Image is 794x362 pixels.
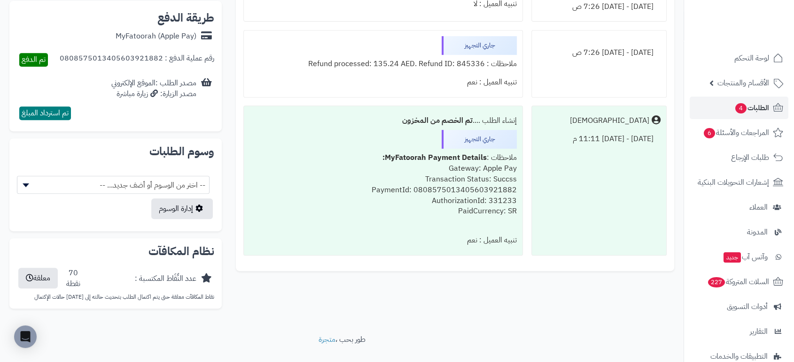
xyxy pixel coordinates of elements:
h2: وسوم الطلبات [17,146,214,157]
div: [DATE] - [DATE] 11:11 م [537,130,661,148]
div: ملاحظات : Gateway: Apple Pay Transaction Status: Succss PaymentId: 0808575013405603921882 Authori... [249,149,517,231]
span: أدوات التسويق [727,300,768,313]
a: إشعارات التحويلات البنكية [690,171,788,194]
h2: نظام المكافآت [17,246,214,257]
span: 6 [704,128,716,139]
div: مصدر الزيارة: زيارة مباشرة [111,89,196,99]
span: الطلبات [734,101,769,114]
div: تنبيه العميل : نعم [249,73,517,91]
img: logo-2.png [730,20,785,39]
span: العملاء [749,201,768,214]
a: السلات المتروكة227 [690,271,788,293]
div: [DATE] - [DATE] 7:26 ص [537,44,661,62]
h2: طريقة الدفع [157,12,214,23]
div: تنبيه العميل : نعم [249,231,517,249]
span: المدونة [747,226,768,239]
div: رقم عملية الدفع : 0808575013405603921882 [60,53,214,67]
a: الطلبات4 [690,97,788,119]
span: طلبات الإرجاع [731,151,769,164]
a: المراجعات والأسئلة6 [690,121,788,144]
a: وآتس آبجديد [690,246,788,268]
div: جاري التجهيز [442,130,517,149]
span: -- اختر من الوسوم أو أضف جديد... -- [17,176,210,194]
span: المراجعات والأسئلة [703,126,769,139]
span: تم الدفع [22,54,46,65]
span: إشعارات التحويلات البنكية [698,176,769,189]
span: السلات المتروكة [707,275,769,288]
span: تم استرداد المبلغ [22,107,69,119]
div: عدد النِّقَاط المكتسبة : [135,273,196,284]
span: 227 [708,277,725,288]
b: MyFatoorah Payment Details: [382,152,487,163]
span: 4 [735,103,747,114]
div: جاري التجهيز [442,36,517,55]
div: نقطة [66,279,80,289]
span: وآتس آب [723,250,768,264]
a: إدارة الوسوم [151,198,213,219]
span: لوحة التحكم [734,52,769,65]
a: طلبات الإرجاع [690,146,788,169]
div: [DEMOGRAPHIC_DATA] [570,115,649,126]
div: Open Intercom Messenger [14,325,37,348]
b: تم الخصم من المخزون [402,115,473,126]
span: -- اختر من الوسوم أو أضف جديد... -- [17,176,209,194]
a: لوحة التحكم [690,47,788,69]
div: ملاحظات : Refund processed: 135.24 AED. Refund ID: 845336 [249,55,517,73]
a: متجرة [319,334,335,345]
a: التقارير [690,320,788,343]
span: الأقسام والمنتجات [717,76,769,90]
a: العملاء [690,196,788,219]
p: نقاط المكافآت معلقة حتى يتم اكتمال الطلب بتحديث حالته إلى [DATE] حالات الإكتمال [17,293,214,301]
button: معلقة [18,268,58,288]
span: جديد [724,252,741,263]
span: التقارير [750,325,768,338]
a: أدوات التسويق [690,295,788,318]
div: MyFatoorah (Apple Pay) [116,31,196,42]
div: إنشاء الطلب .... [249,112,517,130]
div: مصدر الطلب :الموقع الإلكتروني [111,78,196,99]
a: المدونة [690,221,788,243]
div: 70 [66,268,80,289]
